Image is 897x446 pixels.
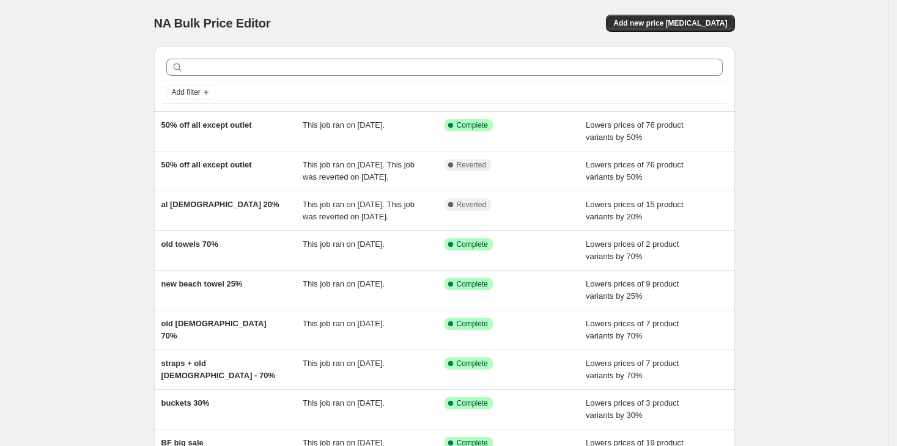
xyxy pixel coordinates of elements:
span: This job ran on [DATE]. This job was reverted on [DATE]. [303,200,415,221]
span: This job ran on [DATE]. [303,279,385,288]
span: Complete [457,319,488,329]
span: This job ran on [DATE]. [303,120,385,130]
span: Reverted [457,160,487,170]
span: Lowers prices of 3 product variants by 30% [586,398,679,420]
span: new beach towel 25% [161,279,243,288]
span: Add filter [172,87,201,97]
span: Complete [457,120,488,130]
span: 50% off all except outlet [161,160,252,169]
span: old [DEMOGRAPHIC_DATA] 70% [161,319,267,340]
span: Lowers prices of 9 product variants by 25% [586,279,679,301]
span: Lowers prices of 15 product variants by 20% [586,200,684,221]
span: Lowers prices of 7 product variants by 70% [586,359,679,380]
span: Complete [457,239,488,249]
span: buckets 30% [161,398,210,408]
span: This job ran on [DATE]. [303,398,385,408]
button: Add new price [MEDICAL_DATA] [606,15,734,32]
span: NA Bulk Price Editor [154,16,271,30]
span: This job ran on [DATE]. [303,359,385,368]
button: Add filter [166,85,215,100]
span: old towels 70% [161,239,218,249]
span: This job ran on [DATE]. [303,319,385,328]
span: Add new price [MEDICAL_DATA] [613,18,727,28]
span: Lowers prices of 76 product variants by 50% [586,120,684,142]
span: This job ran on [DATE]. [303,239,385,249]
span: Reverted [457,200,487,210]
span: Lowers prices of 2 product variants by 70% [586,239,679,261]
span: Lowers prices of 76 product variants by 50% [586,160,684,181]
span: al [DEMOGRAPHIC_DATA] 20% [161,200,279,209]
span: 50% off all except outlet [161,120,252,130]
span: This job ran on [DATE]. This job was reverted on [DATE]. [303,160,415,181]
span: straps + old [DEMOGRAPHIC_DATA] - 70% [161,359,276,380]
span: Lowers prices of 7 product variants by 70% [586,319,679,340]
span: Complete [457,279,488,289]
span: Complete [457,359,488,368]
span: Complete [457,398,488,408]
